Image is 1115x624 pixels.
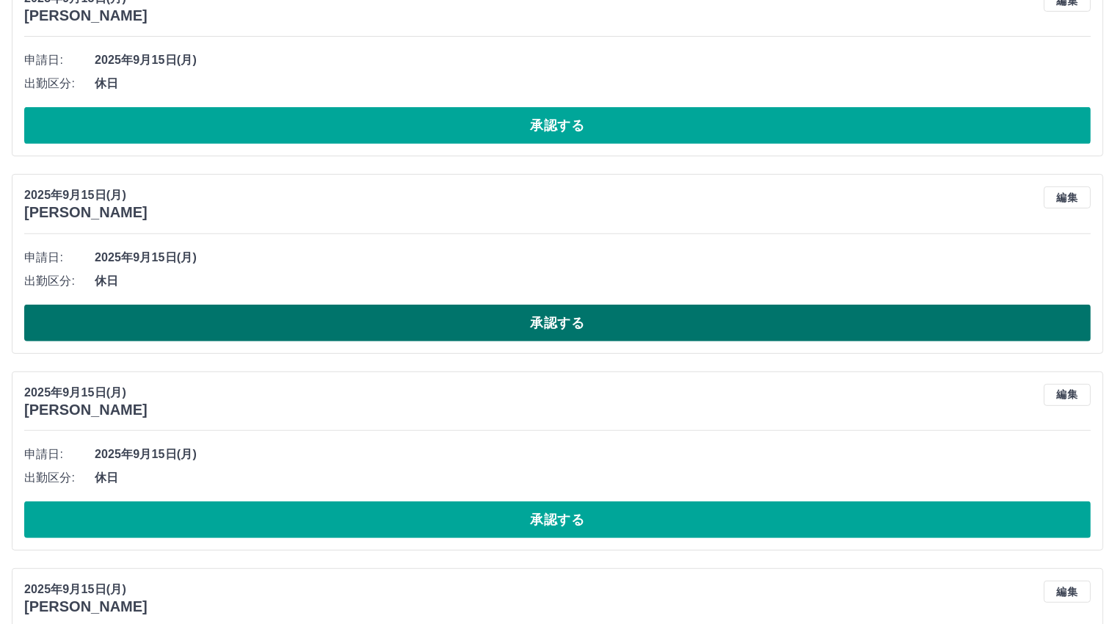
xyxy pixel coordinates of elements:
[24,598,148,615] h3: [PERSON_NAME]
[24,469,95,487] span: 出勤区分:
[95,51,1091,69] span: 2025年9月15日(月)
[24,402,148,418] h3: [PERSON_NAME]
[24,204,148,221] h3: [PERSON_NAME]
[24,272,95,290] span: 出勤区分:
[24,384,148,402] p: 2025年9月15日(月)
[24,7,148,24] h3: [PERSON_NAME]
[24,249,95,266] span: 申請日:
[24,581,148,598] p: 2025年9月15日(月)
[24,51,95,69] span: 申請日:
[95,469,1091,487] span: 休日
[24,75,95,92] span: 出勤区分:
[24,107,1091,144] button: 承認する
[95,446,1091,463] span: 2025年9月15日(月)
[24,305,1091,341] button: 承認する
[95,249,1091,266] span: 2025年9月15日(月)
[1044,581,1091,603] button: 編集
[24,446,95,463] span: 申請日:
[95,272,1091,290] span: 休日
[24,186,148,204] p: 2025年9月15日(月)
[1044,384,1091,406] button: 編集
[95,75,1091,92] span: 休日
[1044,186,1091,208] button: 編集
[24,501,1091,538] button: 承認する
